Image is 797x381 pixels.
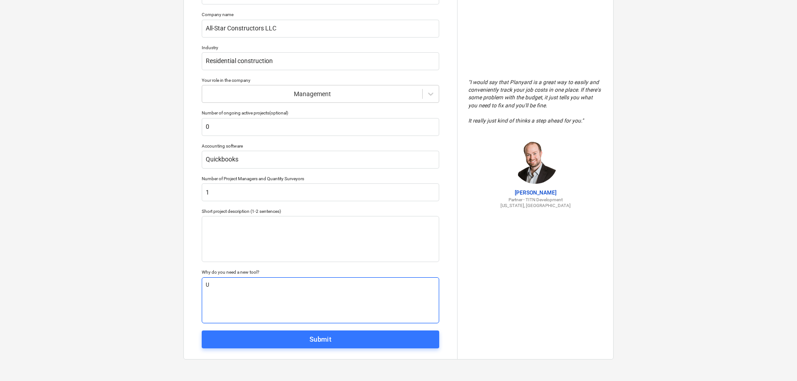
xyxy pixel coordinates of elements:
div: Industry [202,45,439,51]
input: Industry [202,52,439,70]
input: Number of ongoing active projects [202,118,439,136]
div: Number of Project Managers and Quantity Surveyors [202,176,439,182]
p: [PERSON_NAME] [468,189,602,197]
div: Company name [202,12,439,17]
div: Number of ongoing active projects (optional) [202,110,439,116]
div: Why do you need a new tool? [202,269,439,275]
div: Accounting software [202,143,439,149]
div: Your role in the company [202,77,439,83]
input: Number of Project Managers and Quantity Surveyors [202,183,439,201]
textarea: U [202,277,439,323]
button: Submit [202,330,439,348]
img: Jordan Cohen [513,139,558,184]
p: " I would say that Planyard is a great way to easily and conveniently track your job costs in one... [468,79,602,125]
input: Company name [202,20,439,38]
div: Short project description (1-2 sentences) [202,208,439,214]
p: Partner - TITN Development [468,197,602,203]
iframe: Chat Widget [752,338,797,381]
input: Accounting software [202,151,439,169]
div: Submit [309,334,332,345]
p: [US_STATE], [GEOGRAPHIC_DATA] [468,203,602,208]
